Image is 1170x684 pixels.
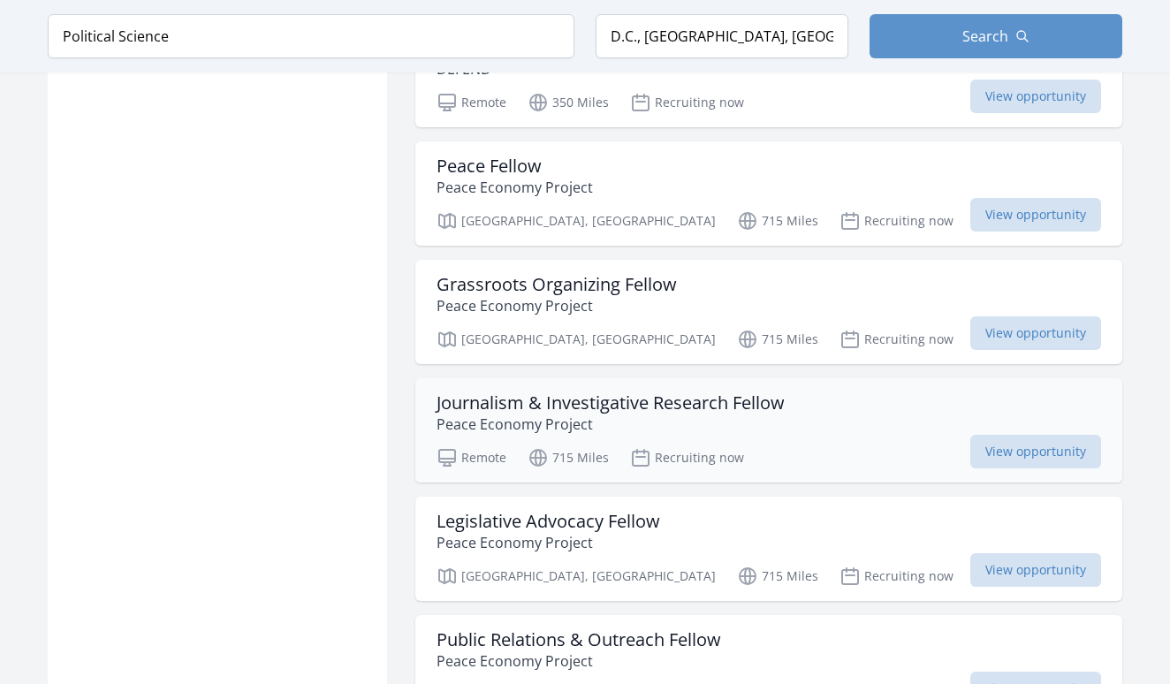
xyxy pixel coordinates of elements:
[596,14,848,58] input: Location
[840,210,953,232] p: Recruiting now
[970,316,1101,350] span: View opportunity
[970,435,1101,468] span: View opportunity
[415,378,1122,483] a: Journalism & Investigative Research Fellow Peace Economy Project Remote 715 Miles Recruiting now ...
[437,414,785,435] p: Peace Economy Project
[437,447,506,468] p: Remote
[737,329,818,350] p: 715 Miles
[840,329,953,350] p: Recruiting now
[737,210,818,232] p: 715 Miles
[415,23,1122,127] a: Poly Sci Students/Lobbyists DEFEND Remote 350 Miles Recruiting now View opportunity
[437,532,660,553] p: Peace Economy Project
[48,14,574,58] input: Keyword
[437,156,593,177] h3: Peace Fellow
[437,392,785,414] h3: Journalism & Investigative Research Fellow
[630,447,744,468] p: Recruiting now
[437,210,716,232] p: [GEOGRAPHIC_DATA], [GEOGRAPHIC_DATA]
[737,566,818,587] p: 715 Miles
[437,329,716,350] p: [GEOGRAPHIC_DATA], [GEOGRAPHIC_DATA]
[528,92,609,113] p: 350 Miles
[415,260,1122,364] a: Grassroots Organizing Fellow Peace Economy Project [GEOGRAPHIC_DATA], [GEOGRAPHIC_DATA] 715 Miles...
[437,629,721,650] h3: Public Relations & Outreach Fellow
[528,447,609,468] p: 715 Miles
[970,553,1101,587] span: View opportunity
[415,497,1122,601] a: Legislative Advocacy Fellow Peace Economy Project [GEOGRAPHIC_DATA], [GEOGRAPHIC_DATA] 715 Miles ...
[437,511,660,532] h3: Legislative Advocacy Fellow
[415,141,1122,246] a: Peace Fellow Peace Economy Project [GEOGRAPHIC_DATA], [GEOGRAPHIC_DATA] 715 Miles Recruiting now ...
[870,14,1122,58] button: Search
[970,198,1101,232] span: View opportunity
[970,80,1101,113] span: View opportunity
[437,274,677,295] h3: Grassroots Organizing Fellow
[630,92,744,113] p: Recruiting now
[437,566,716,587] p: [GEOGRAPHIC_DATA], [GEOGRAPHIC_DATA]
[962,26,1008,47] span: Search
[437,295,677,316] p: Peace Economy Project
[840,566,953,587] p: Recruiting now
[437,92,506,113] p: Remote
[437,177,593,198] p: Peace Economy Project
[437,650,721,672] p: Peace Economy Project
